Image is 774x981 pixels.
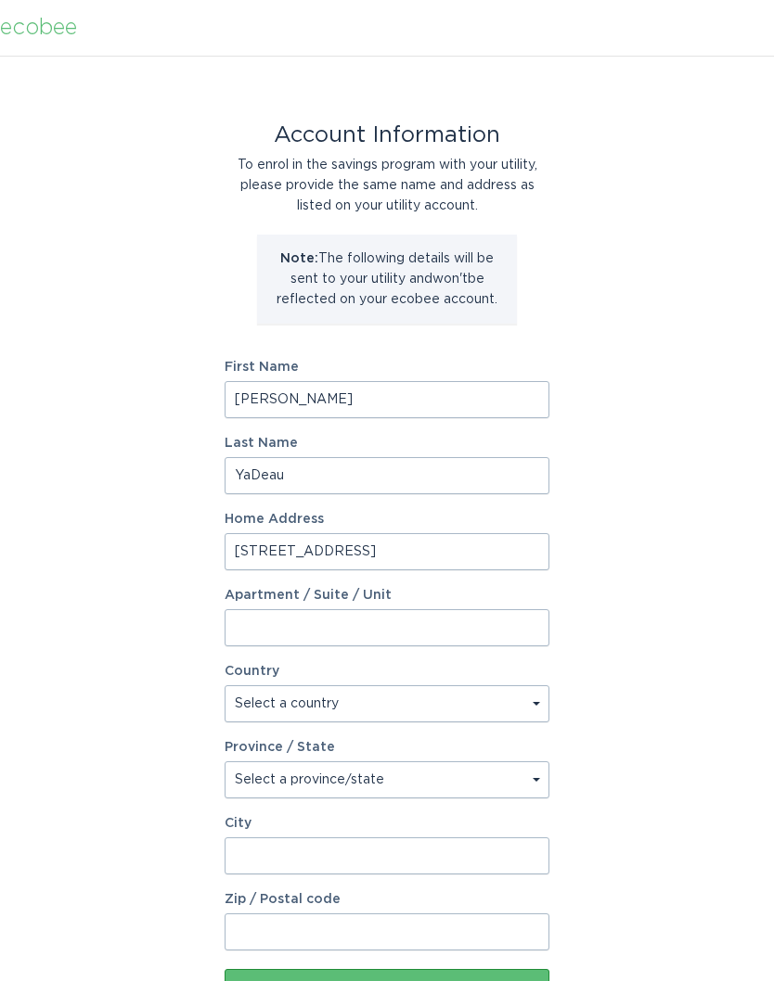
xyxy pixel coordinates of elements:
strong: Note: [280,252,318,265]
label: City [225,817,549,830]
label: Home Address [225,513,549,526]
label: Country [225,665,279,678]
label: Apartment / Suite / Unit [225,589,549,602]
label: First Name [225,361,549,374]
label: Last Name [225,437,549,450]
div: Account Information [225,125,549,146]
div: To enrol in the savings program with your utility, please provide the same name and address as li... [225,155,549,216]
label: Province / State [225,741,335,754]
label: Zip / Postal code [225,893,549,906]
p: The following details will be sent to your utility and won't be reflected on your ecobee account. [271,248,503,310]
